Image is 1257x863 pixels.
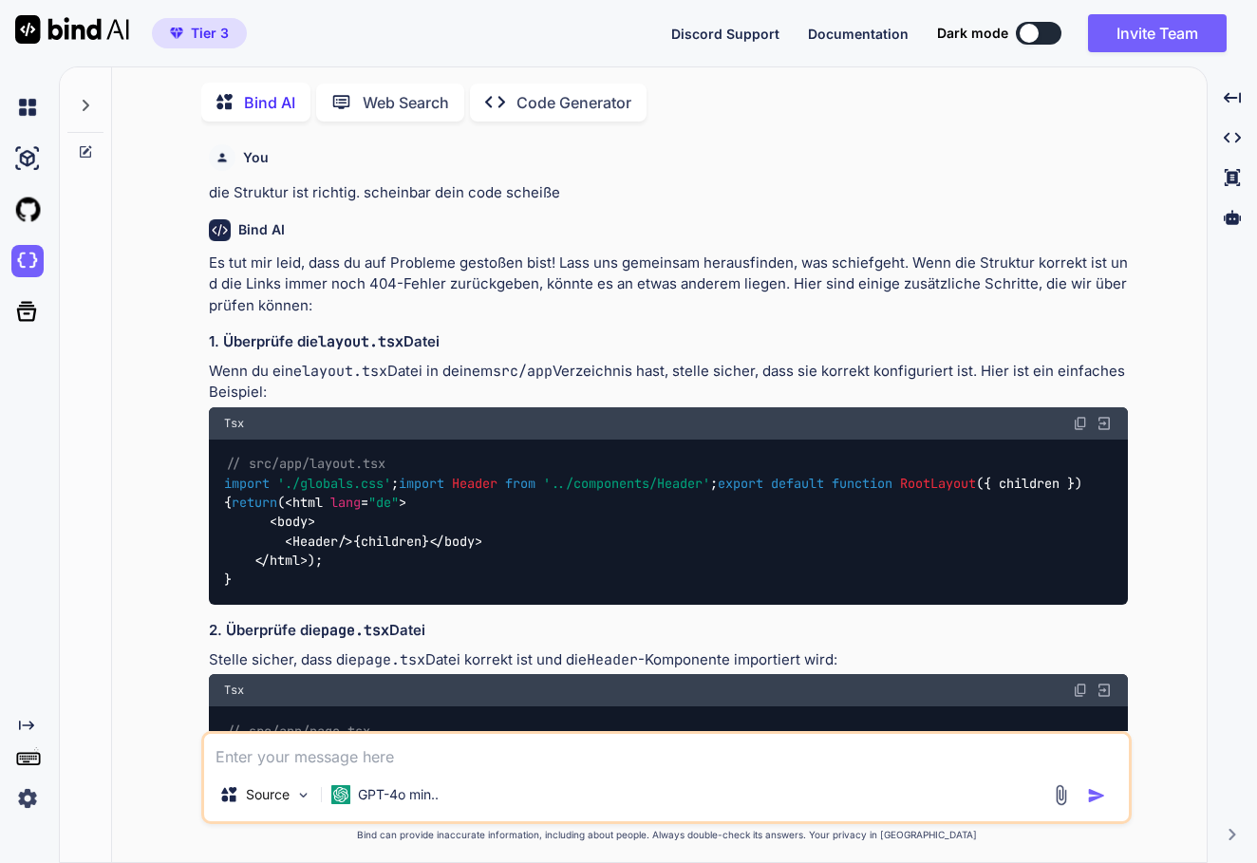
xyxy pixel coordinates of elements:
p: die Struktur ist richtig. scheinbar dein code scheiße [209,182,1128,204]
img: darkCloudIdeIcon [11,245,44,277]
img: attachment [1050,784,1072,806]
code: page.tsx [321,621,389,640]
span: Tsx [224,416,244,431]
span: Header [292,533,338,550]
code: Header [587,650,638,669]
p: Bind can provide inaccurate information, including about people. Always double-check its answers.... [201,828,1132,842]
span: </ > [254,552,308,569]
span: return [232,494,277,511]
p: Bind AI [244,91,295,114]
code: layout.tsx [318,332,403,351]
p: Code Generator [516,91,631,114]
span: </ > [429,533,482,550]
img: githubLight [11,194,44,226]
img: GPT-4o mini [331,785,350,804]
span: Header [452,475,497,492]
span: Discord Support [671,26,779,42]
span: function [832,475,892,492]
span: lang [330,494,361,511]
p: Stelle sicher, dass die Datei korrekt ist und die -Komponente importiert wird: [209,649,1128,671]
span: // src/app/page.tsx [226,722,370,740]
span: Tsx [224,683,244,698]
p: Es tut mir leid, dass du auf Probleme gestoßen bist! Lass uns gemeinsam herausfinden, was schiefg... [209,253,1128,317]
span: RootLayout [900,475,976,492]
p: Source [246,785,290,804]
code: layout.tsx [302,362,387,381]
span: Documentation [808,26,909,42]
span: html [292,494,323,511]
span: import [224,475,270,492]
p: Web Search [363,91,449,114]
button: Documentation [808,24,909,44]
p: GPT-4o min.. [358,785,439,804]
code: ; ; ( ) { ( ); } [224,454,1090,590]
code: page.tsx [357,650,425,669]
span: < = > [285,494,406,511]
span: { children } [984,475,1075,492]
img: Open in Browser [1096,682,1113,699]
span: Tier 3 [191,24,229,43]
span: default [771,475,824,492]
span: body [444,533,475,550]
img: copy [1073,683,1088,698]
img: settings [11,782,44,815]
h6: You [243,148,269,167]
span: from [505,475,535,492]
span: '../components/Header' [543,475,710,492]
span: './globals.css' [277,475,391,492]
img: Pick Models [295,787,311,803]
span: body [277,514,308,531]
img: copy [1073,416,1088,431]
img: chat [11,91,44,123]
span: < > [270,514,315,531]
h3: 2. Überprüfe die Datei [209,620,1128,642]
button: Invite Team [1088,14,1227,52]
img: Open in Browser [1096,415,1113,432]
button: premiumTier 3 [152,18,247,48]
img: premium [170,28,183,39]
span: import [399,475,444,492]
img: Bind AI [15,15,129,44]
span: Dark mode [937,24,1008,43]
code: src/app [493,362,553,381]
span: "de" [368,494,399,511]
img: ai-studio [11,142,44,175]
p: Wenn du eine Datei in deinem Verzeichnis hast, stelle sicher, dass sie korrekt konfiguriert ist. ... [209,361,1128,403]
h3: 1. Überprüfe die Datei [209,331,1128,353]
span: < /> [285,533,353,550]
h6: Bind AI [238,220,285,239]
span: {children} [224,494,482,569]
button: Discord Support [671,24,779,44]
span: html [270,552,300,569]
span: export [718,475,763,492]
img: icon [1087,786,1106,805]
span: // src/app/layout.tsx [226,456,385,473]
